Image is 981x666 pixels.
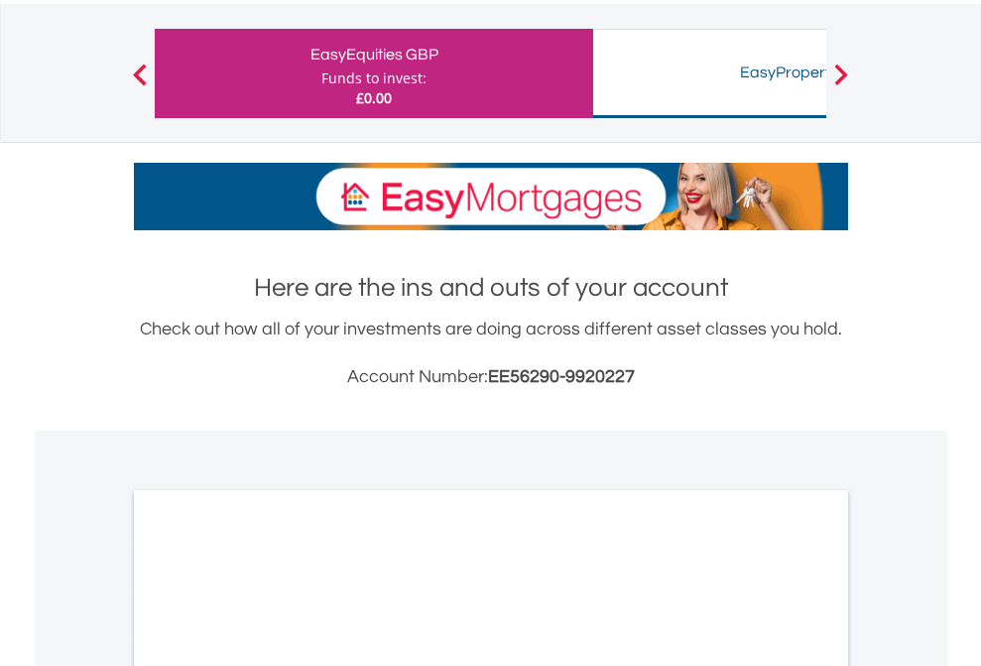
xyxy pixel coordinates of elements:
[821,73,861,93] button: Next
[167,41,581,68] div: EasyEquities GBP
[488,367,635,386] span: EE56290-9920227
[356,88,392,107] span: £0.00
[321,68,427,88] div: Funds to invest:
[134,363,848,391] h3: Account Number:
[134,316,848,391] div: Check out how all of your investments are doing across different asset classes you hold.
[120,73,160,93] button: Previous
[134,163,848,230] img: EasyMortage Promotion Banner
[134,270,848,306] h1: Here are the ins and outs of your account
